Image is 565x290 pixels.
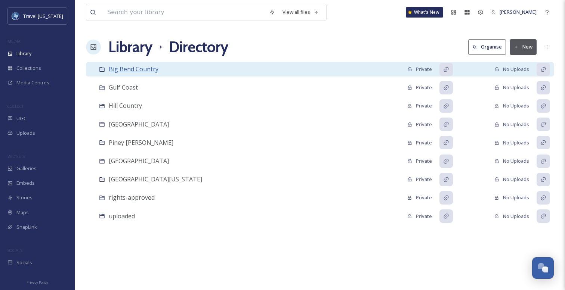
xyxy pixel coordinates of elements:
span: COLLECT [7,103,24,109]
span: Hill Country [109,102,142,110]
span: Stories [16,194,33,201]
a: Hill Country [109,101,142,110]
span: Socials [16,259,32,266]
a: uploaded [109,212,135,221]
span: Galleries [16,165,37,172]
a: Piney [PERSON_NAME] [109,138,173,147]
span: [GEOGRAPHIC_DATA][US_STATE] [109,175,202,183]
div: Private [407,139,432,146]
img: images%20%281%29.jpeg [12,12,19,20]
span: SOCIALS [7,247,22,253]
span: Gulf Coast [109,83,138,91]
div: Private [407,102,432,109]
div: No Uploads [494,194,529,201]
span: Media Centres [16,79,49,86]
a: rights-approved [109,193,155,202]
button: Organise [468,39,506,54]
button: New [510,39,537,54]
div: No Uploads [494,121,529,128]
a: [PERSON_NAME] [487,5,540,19]
a: [GEOGRAPHIC_DATA] [109,156,169,166]
a: [GEOGRAPHIC_DATA][US_STATE] [109,175,202,184]
span: WIDGETS [7,153,25,159]
div: No Uploads [494,139,529,146]
span: Travel [US_STATE] [23,13,63,19]
span: Maps [16,209,29,216]
span: Big Bend Country [109,65,158,73]
button: Open Chat [532,257,554,279]
h1: Directory [169,36,228,58]
a: View all files [279,5,322,19]
div: Private [407,121,432,128]
span: Embeds [16,180,35,187]
div: Private [407,66,432,73]
span: Collections [16,65,41,72]
span: SnapLink [16,224,37,231]
span: MEDIA [7,38,21,44]
span: Library [16,50,31,57]
div: No Uploads [494,158,529,165]
a: Privacy Policy [27,277,48,286]
div: No Uploads [494,213,529,220]
div: Private [407,213,432,220]
a: What's New [406,7,443,18]
div: No Uploads [494,102,529,109]
span: Privacy Policy [27,280,48,285]
a: Big Bend Country [109,65,158,74]
span: UGC [16,115,27,122]
a: Gulf Coast [109,83,138,92]
input: Search your library [104,4,265,21]
span: Uploads [16,130,35,137]
a: Library [108,36,152,58]
div: No Uploads [494,84,529,91]
div: Private [407,84,432,91]
span: [PERSON_NAME] [500,9,537,15]
div: Private [407,194,432,201]
span: [GEOGRAPHIC_DATA] [109,157,169,165]
div: No Uploads [494,66,529,73]
span: Piney [PERSON_NAME] [109,138,173,147]
div: No Uploads [494,176,529,183]
span: [GEOGRAPHIC_DATA] [109,120,169,128]
div: Private [407,158,432,165]
span: uploaded [109,212,135,220]
a: [GEOGRAPHIC_DATA] [109,120,169,129]
div: Private [407,176,432,183]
